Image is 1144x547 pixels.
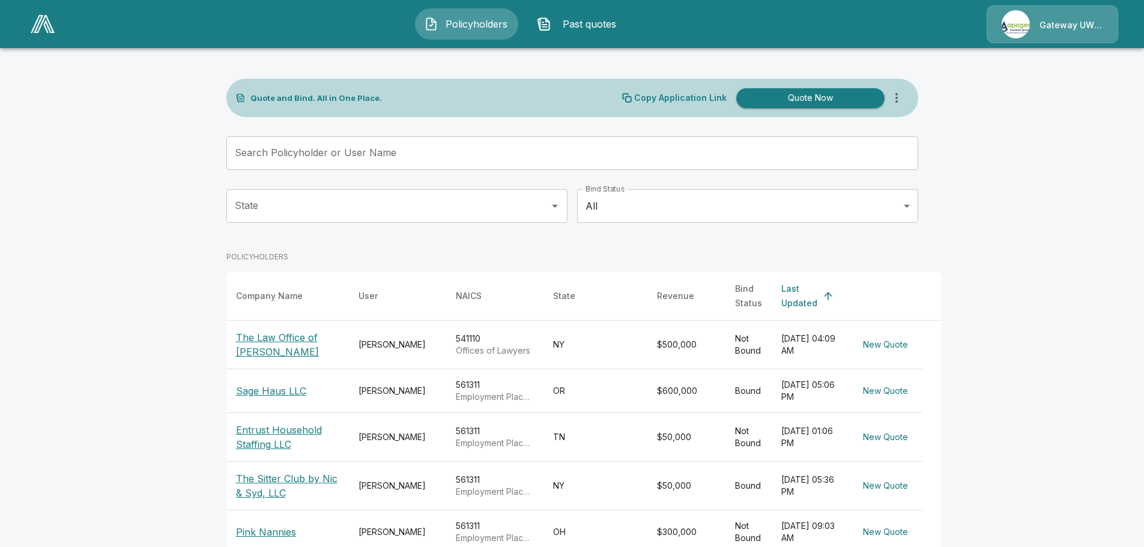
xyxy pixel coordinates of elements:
[725,272,772,321] th: Bind Status
[236,289,303,303] div: Company Name
[546,198,563,214] button: Open
[725,369,772,413] td: Bound
[456,474,534,498] div: 561311
[858,334,913,356] button: New Quote
[456,289,482,303] div: NAICS
[424,17,438,31] img: Policyholders Icon
[226,252,288,262] p: POLICYHOLDERS
[236,384,306,398] p: Sage Haus LLC
[543,413,647,462] td: TN
[359,526,437,538] div: [PERSON_NAME]
[731,88,885,108] a: Quote Now
[772,413,849,462] td: [DATE] 01:06 PM
[456,425,534,449] div: 561311
[543,462,647,510] td: NY
[359,339,437,351] div: [PERSON_NAME]
[725,462,772,510] td: Bound
[236,423,339,452] p: Entrust Household Staffing LLC
[250,94,382,102] p: Quote and Bind. All in One Place.
[537,17,551,31] img: Past quotes Icon
[858,521,913,543] button: New Quote
[586,184,625,194] label: Bind Status
[858,380,913,402] button: New Quote
[456,345,534,357] p: Offices of Lawyers
[736,88,885,108] button: Quote Now
[647,369,725,413] td: $600,000
[885,86,909,110] button: more
[647,321,725,369] td: $500,000
[781,282,817,310] div: Last Updated
[772,369,849,413] td: [DATE] 05:06 PM
[553,289,575,303] div: State
[456,391,534,403] p: Employment Placement Agencies
[556,17,622,31] span: Past quotes
[725,321,772,369] td: Not Bound
[528,8,631,40] button: Past quotes IconPast quotes
[456,333,534,357] div: 541110
[543,321,647,369] td: NY
[359,289,378,303] div: User
[236,330,339,359] p: The Law Office of [PERSON_NAME]
[456,486,534,498] p: Employment Placement Agencies
[359,480,437,492] div: [PERSON_NAME]
[359,385,437,397] div: [PERSON_NAME]
[657,289,694,303] div: Revenue
[415,8,518,40] button: Policyholders IconPolicyholders
[647,462,725,510] td: $50,000
[236,471,339,500] p: The Sitter Club by Nic & Syd, LLC
[359,431,437,443] div: [PERSON_NAME]
[456,437,534,449] p: Employment Placement Agencies
[772,462,849,510] td: [DATE] 05:36 PM
[443,17,509,31] span: Policyholders
[543,369,647,413] td: OR
[456,379,534,403] div: 561311
[456,520,534,544] div: 561311
[31,15,55,33] img: AA Logo
[236,525,296,539] p: Pink Nannies
[858,426,913,449] button: New Quote
[577,189,918,223] div: All
[456,532,534,544] p: Employment Placement Agencies
[634,94,727,102] p: Copy Application Link
[772,321,849,369] td: [DATE] 04:09 AM
[725,413,772,462] td: Not Bound
[858,475,913,497] button: New Quote
[647,413,725,462] td: $50,000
